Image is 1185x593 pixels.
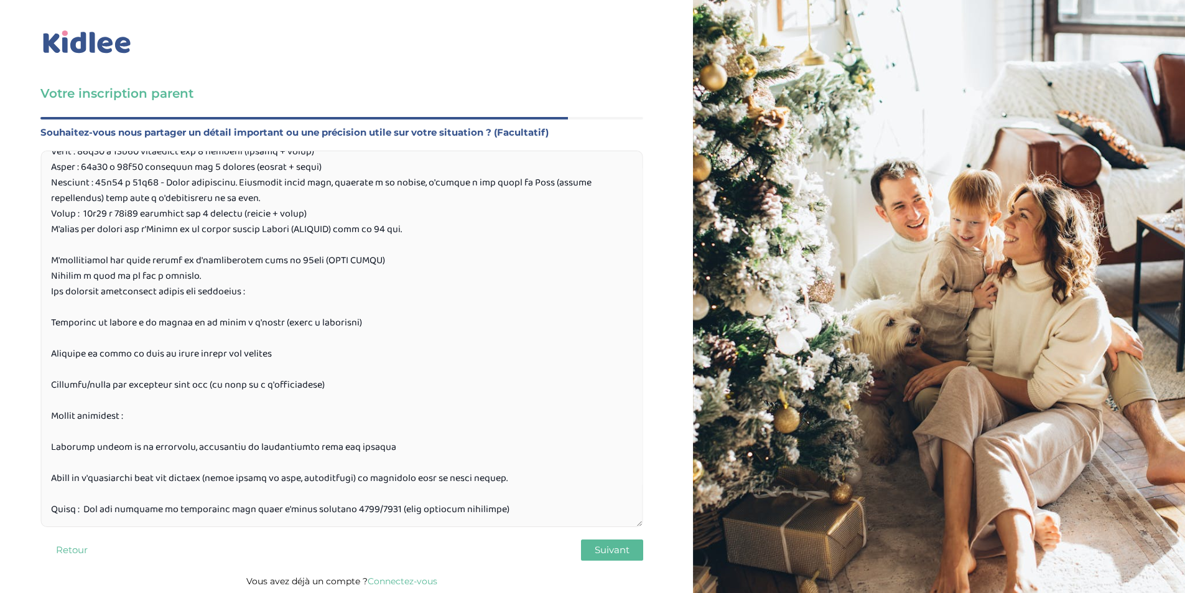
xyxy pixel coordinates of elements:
p: Vous avez déjà un compte ? [40,573,643,589]
h3: Votre inscription parent [40,85,643,102]
img: logo_kidlee_bleu [40,28,134,57]
button: Suivant [581,539,643,561]
label: Souhaitez-vous nous partager un détail important ou une précision utile sur votre situation ? (Fa... [40,124,643,141]
span: Suivant [595,544,630,556]
button: Retour [40,539,103,561]
a: Connectez-vous [368,576,437,587]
